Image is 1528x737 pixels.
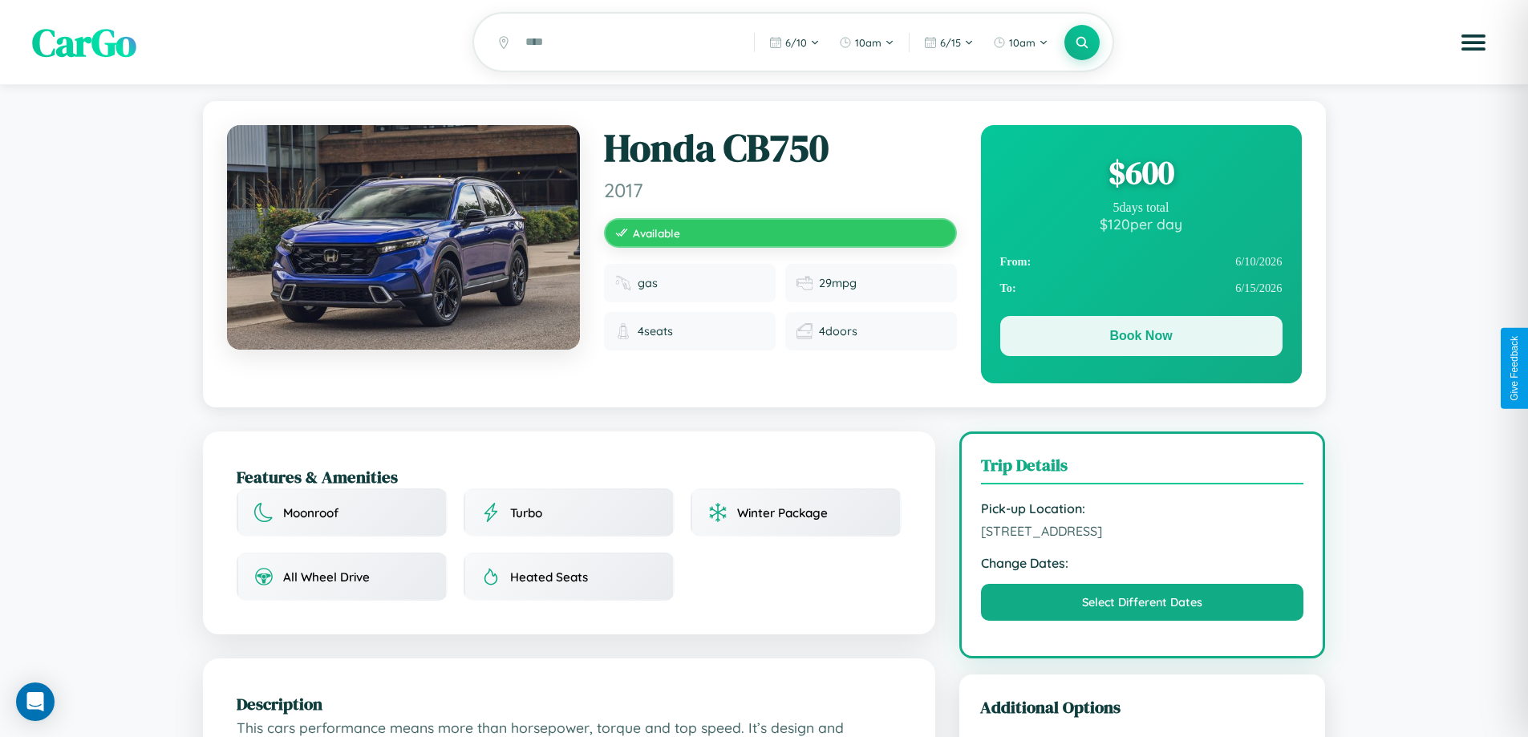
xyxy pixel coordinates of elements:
[981,584,1304,621] button: Select Different Dates
[237,692,902,715] h2: Description
[796,323,813,339] img: Doors
[604,178,957,202] span: 2017
[855,36,882,49] span: 10am
[796,275,813,291] img: Fuel efficiency
[819,324,857,338] span: 4 doors
[819,276,857,290] span: 29 mpg
[283,569,370,585] span: All Wheel Drive
[1000,249,1283,275] div: 6 / 10 / 2026
[1000,215,1283,233] div: $ 120 per day
[1451,20,1496,65] button: Open menu
[615,323,631,339] img: Seats
[283,505,338,520] span: Moonroof
[32,16,136,69] span: CarGo
[510,505,542,520] span: Turbo
[916,30,982,55] button: 6/15
[785,36,807,49] span: 6 / 10
[981,500,1304,516] strong: Pick-up Location:
[638,324,673,338] span: 4 seats
[633,226,680,240] span: Available
[237,465,902,488] h2: Features & Amenities
[761,30,828,55] button: 6/10
[1000,316,1283,356] button: Book Now
[1509,336,1520,401] div: Give Feedback
[638,276,658,290] span: gas
[737,505,828,520] span: Winter Package
[1000,275,1283,302] div: 6 / 15 / 2026
[981,453,1304,484] h3: Trip Details
[981,523,1304,539] span: [STREET_ADDRESS]
[1000,151,1283,194] div: $ 600
[981,555,1304,571] strong: Change Dates:
[1000,200,1283,215] div: 5 days total
[831,30,902,55] button: 10am
[615,275,631,291] img: Fuel type
[940,36,961,49] span: 6 / 15
[510,569,588,585] span: Heated Seats
[1009,36,1036,49] span: 10am
[1000,281,1016,295] strong: To:
[1000,255,1032,269] strong: From:
[16,682,55,721] div: Open Intercom Messenger
[604,125,957,172] h1: Honda CB750
[985,30,1056,55] button: 10am
[227,125,580,350] img: Honda CB750 2017
[980,695,1305,719] h3: Additional Options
